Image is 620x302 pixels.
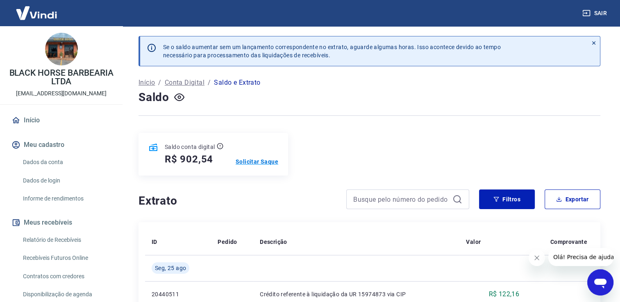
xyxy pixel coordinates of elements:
button: Filtros [479,189,535,209]
h5: R$ 902,54 [165,153,213,166]
button: Exportar [545,189,600,209]
a: Recebíveis Futuros Online [20,250,113,266]
a: Início [139,78,155,88]
p: Valor [466,238,481,246]
button: Meus recebíveis [10,214,113,232]
a: Contratos com credores [20,268,113,285]
a: Conta Digital [165,78,204,88]
iframe: Botão para abrir a janela de mensagens [587,269,613,295]
span: Seg, 25 ago [155,264,186,272]
img: Vindi [10,0,63,25]
a: Solicitar Saque [236,158,278,166]
p: / [158,78,161,88]
a: Informe de rendimentos [20,190,113,207]
p: Crédito referente à liquidação da UR 15974873 via CIP [260,290,453,298]
p: Saldo e Extrato [214,78,260,88]
a: Dados de login [20,172,113,189]
p: R$ 122,16 [488,289,519,299]
p: Descrição [260,238,287,246]
button: Meu cadastro [10,136,113,154]
p: BLACK HORSE BARBEARIA LTDA [7,69,116,86]
a: Início [10,111,113,129]
img: 766f379b-e7fa-49f7-b092-10fba0f56132.jpeg [45,33,78,65]
p: Pedido [218,238,237,246]
iframe: Mensagem da empresa [548,248,613,266]
p: ID [152,238,157,246]
p: Comprovante [550,238,587,246]
p: / [208,78,211,88]
p: Se o saldo aumentar sem um lançamento correspondente no extrato, aguarde algumas horas. Isso acon... [163,43,501,59]
h4: Saldo [139,89,169,106]
h4: Extrato [139,193,336,209]
a: Dados da conta [20,154,113,171]
p: [EMAIL_ADDRESS][DOMAIN_NAME] [16,89,107,98]
p: 20440511 [152,290,204,298]
a: Relatório de Recebíveis [20,232,113,248]
iframe: Fechar mensagem [529,250,545,266]
input: Busque pelo número do pedido [353,193,449,205]
span: Olá! Precisa de ajuda? [5,6,69,12]
button: Sair [581,6,610,21]
p: Saldo conta digital [165,143,215,151]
